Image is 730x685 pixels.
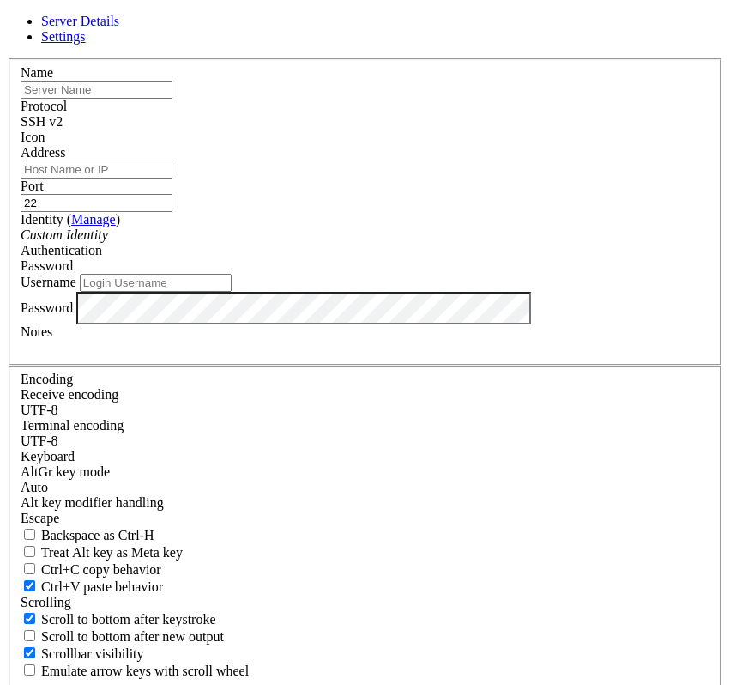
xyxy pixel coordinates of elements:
[21,258,709,274] div: Password
[21,179,44,193] label: Port
[24,580,35,591] input: Ctrl+V paste behavior
[21,545,183,560] label: Whether the Alt key acts as a Meta key or as a distinct Alt key.
[41,562,161,577] span: Ctrl+C copy behavior
[21,579,163,594] label: Ctrl+V pastes if true, sends ^V to host if false. Ctrl+Shift+V sends ^V to host if true, pastes i...
[21,646,144,661] label: The vertical scrollbar mode.
[21,612,216,627] label: Whether to scroll to the bottom on any keystroke.
[21,595,71,609] label: Scrolling
[41,528,154,543] span: Backspace as Ctrl-H
[41,664,249,678] span: Emulate arrow keys with scroll wheel
[21,629,224,644] label: Scroll to bottom after new output.
[21,403,709,418] div: UTF-8
[21,480,48,494] span: Auto
[21,227,108,242] i: Custom Identity
[21,300,73,314] label: Password
[24,546,35,557] input: Treat Alt key as Meta key
[21,664,249,678] label: When using the alternative screen buffer, and DECCKM (Application Cursor Keys) is active, mouse w...
[41,612,216,627] span: Scroll to bottom after keystroke
[21,528,154,543] label: If true, the backspace should send BS ('\x08', aka ^H). Otherwise the backspace key should send '...
[21,480,709,495] div: Auto
[21,403,58,417] span: UTF-8
[21,243,102,258] label: Authentication
[24,664,35,676] input: Emulate arrow keys with scroll wheel
[24,647,35,658] input: Scrollbar visibility
[24,613,35,624] input: Scroll to bottom after keystroke
[21,161,172,179] input: Host Name or IP
[21,194,172,212] input: Port Number
[21,387,118,402] label: Set the expected encoding for data received from the host. If the encodings do not match, visual ...
[21,562,161,577] label: Ctrl-C copies if true, send ^C to host if false. Ctrl-Shift-C sends ^C to host if true, copies if...
[21,418,124,433] label: The default terminal encoding. ISO-2022 enables character map translations (like graphics maps). ...
[21,114,63,129] span: SSH v2
[41,579,163,594] span: Ctrl+V paste behavior
[24,563,35,574] input: Ctrl+C copy behavior
[21,324,52,339] label: Notes
[21,495,164,510] label: Controls how the Alt key is handled. Escape: Send an ESC prefix. 8-Bit: Add 128 to the typed char...
[41,545,183,560] span: Treat Alt key as Meta key
[21,114,709,130] div: SSH v2
[21,464,110,479] label: Set the expected encoding for data received from the host. If the encodings do not match, visual ...
[21,99,67,113] label: Protocol
[41,629,224,644] span: Scroll to bottom after new output
[41,14,119,28] a: Server Details
[80,274,232,292] input: Login Username
[21,433,58,448] span: UTF-8
[67,212,120,227] span: ( )
[21,212,120,227] label: Identity
[21,511,59,525] span: Escape
[21,258,73,273] span: Password
[21,130,45,144] label: Icon
[24,630,35,641] input: Scroll to bottom after new output
[21,372,73,386] label: Encoding
[71,212,116,227] a: Manage
[21,433,709,449] div: UTF-8
[41,646,144,661] span: Scrollbar visibility
[21,511,709,526] div: Escape
[24,529,35,540] input: Backspace as Ctrl-H
[21,65,53,80] label: Name
[21,227,709,243] div: Custom Identity
[21,145,65,160] label: Address
[21,275,76,289] label: Username
[41,29,86,44] a: Settings
[21,81,172,99] input: Server Name
[21,449,75,464] label: Keyboard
